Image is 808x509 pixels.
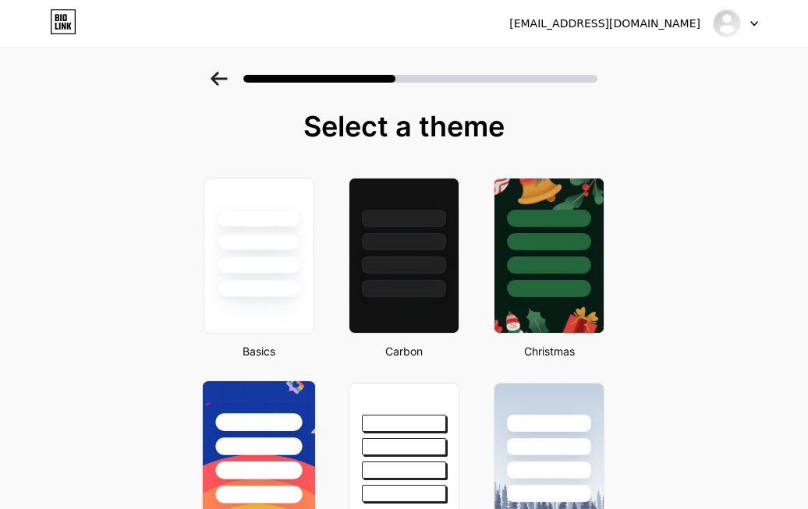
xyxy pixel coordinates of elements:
[344,343,464,359] div: Carbon
[197,111,611,142] div: Select a theme
[712,9,742,38] img: bisapelangi
[509,16,700,32] div: [EMAIL_ADDRESS][DOMAIN_NAME]
[489,343,609,359] div: Christmas
[199,343,319,359] div: Basics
